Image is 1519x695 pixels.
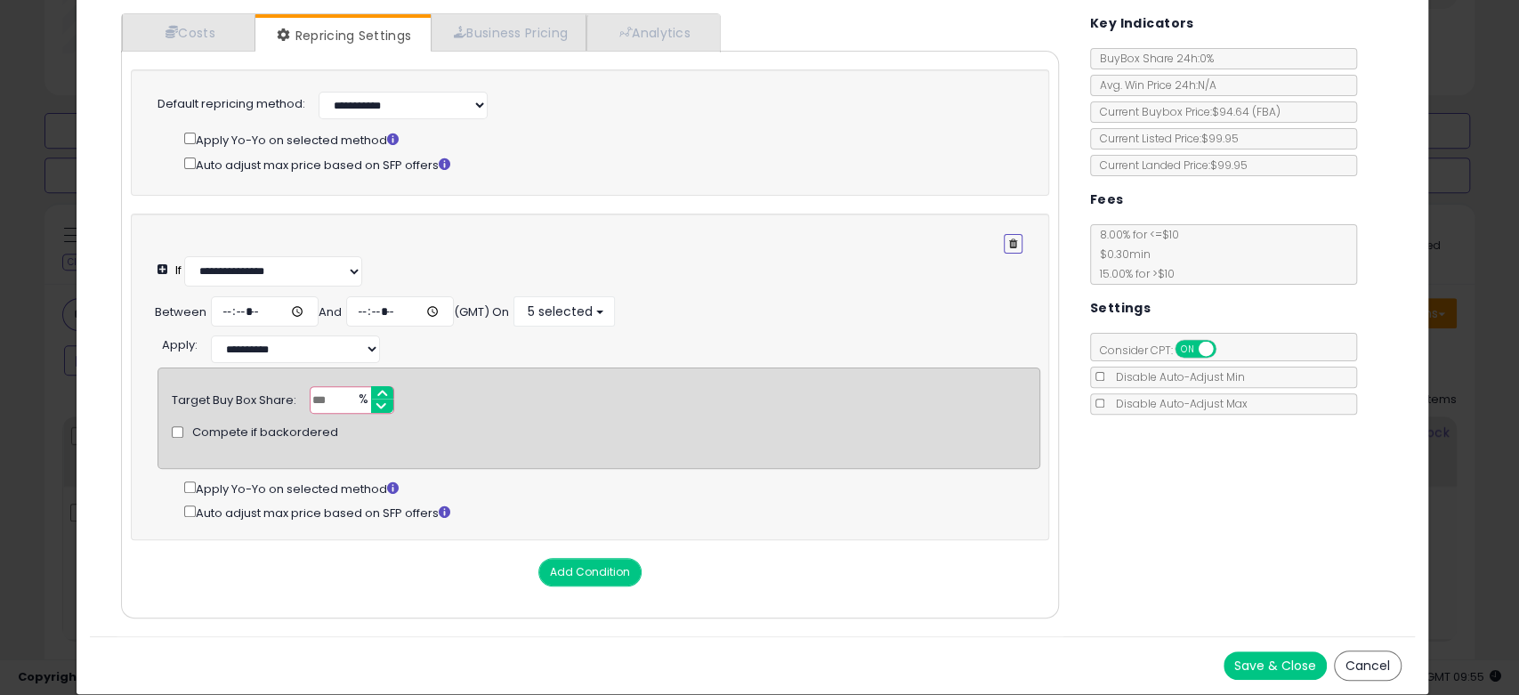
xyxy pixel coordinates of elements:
button: Cancel [1334,651,1402,681]
span: Current Listed Price: $99.95 [1091,131,1239,146]
div: Auto adjust max price based on SFP offers [184,502,1040,522]
span: BuyBox Share 24h: 0% [1091,51,1214,66]
span: Consider CPT: [1091,343,1240,358]
span: ON [1176,342,1199,357]
span: ( FBA ) [1252,104,1281,119]
span: Disable Auto-Adjust Max [1107,396,1248,411]
span: Compete if backordered [192,424,338,441]
a: Analytics [586,14,718,51]
a: Repricing Settings [255,18,430,53]
button: Add Condition [538,558,642,586]
div: Apply Yo-Yo on selected method [184,129,1022,150]
button: Save & Close [1224,651,1327,680]
div: Target Buy Box Share: [172,386,296,409]
a: Business Pricing [431,14,586,51]
span: 5 selected [525,303,593,320]
span: 8.00 % for <= $10 [1091,227,1179,281]
span: Current Landed Price: $99.95 [1091,158,1248,173]
div: And [319,304,342,321]
span: Disable Auto-Adjust Min [1107,369,1245,384]
div: : [162,331,198,354]
h5: Fees [1090,189,1124,211]
span: Apply [162,336,195,353]
i: Remove Condition [1009,238,1017,249]
span: $0.30 min [1091,246,1151,262]
span: 15.00 % for > $10 [1091,266,1175,281]
div: Auto adjust max price based on SFP offers [184,154,1022,174]
span: OFF [1213,342,1241,357]
h5: Settings [1090,297,1151,319]
span: Avg. Win Price 24h: N/A [1091,77,1216,93]
label: Default repricing method: [158,96,305,113]
span: % [348,387,376,414]
div: (GMT) On [454,304,509,321]
span: $94.64 [1212,104,1281,119]
span: Current Buybox Price: [1091,104,1281,119]
div: Apply Yo-Yo on selected method [184,478,1040,498]
div: Between [155,304,206,321]
a: Costs [122,14,255,51]
h5: Key Indicators [1090,12,1194,35]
